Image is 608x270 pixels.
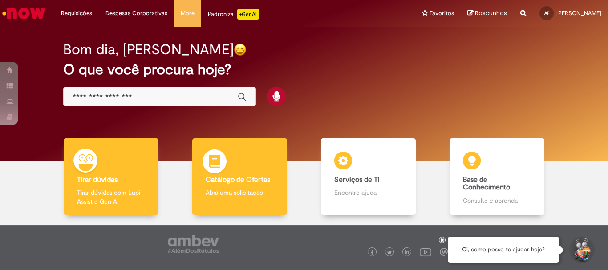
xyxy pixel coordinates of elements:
span: Rascunhos [475,9,507,17]
img: logo_footer_youtube.png [420,246,431,258]
h2: O que você procura hoje? [63,62,545,77]
p: Encontre ajuda [334,188,402,197]
b: Tirar dúvidas [77,175,118,184]
p: Consulte e aprenda [463,196,531,205]
a: Serviços de TI Encontre ajuda [304,138,433,215]
img: logo_footer_ambev_rotulo_gray.png [168,235,219,253]
a: Base de Conhecimento Consulte e aprenda [433,138,561,215]
img: logo_footer_workplace.png [440,248,448,256]
img: happy-face.png [234,43,247,56]
div: Padroniza [208,9,259,20]
img: logo_footer_facebook.png [370,250,374,255]
span: More [181,9,195,18]
h2: Bom dia, [PERSON_NAME] [63,42,234,57]
img: ServiceNow [1,4,47,22]
img: logo_footer_twitter.png [387,250,392,255]
p: Abra uma solicitação [206,188,273,197]
span: Requisições [61,9,92,18]
p: Tirar dúvidas com Lupi Assist e Gen Ai [77,188,145,206]
button: Iniciar Conversa de Suporte [568,237,595,263]
b: Catálogo de Ofertas [206,175,270,184]
a: Tirar dúvidas Tirar dúvidas com Lupi Assist e Gen Ai [47,138,175,215]
img: logo_footer_linkedin.png [405,250,409,255]
a: Rascunhos [467,9,507,18]
div: Oi, como posso te ajudar hoje? [448,237,559,263]
p: +GenAi [237,9,259,20]
span: Despesas Corporativas [105,9,167,18]
span: Favoritos [430,9,454,18]
a: Catálogo de Ofertas Abra uma solicitação [175,138,304,215]
b: Serviços de TI [334,175,380,184]
span: AF [544,10,549,16]
b: Base de Conhecimento [463,175,510,192]
span: [PERSON_NAME] [556,9,601,17]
